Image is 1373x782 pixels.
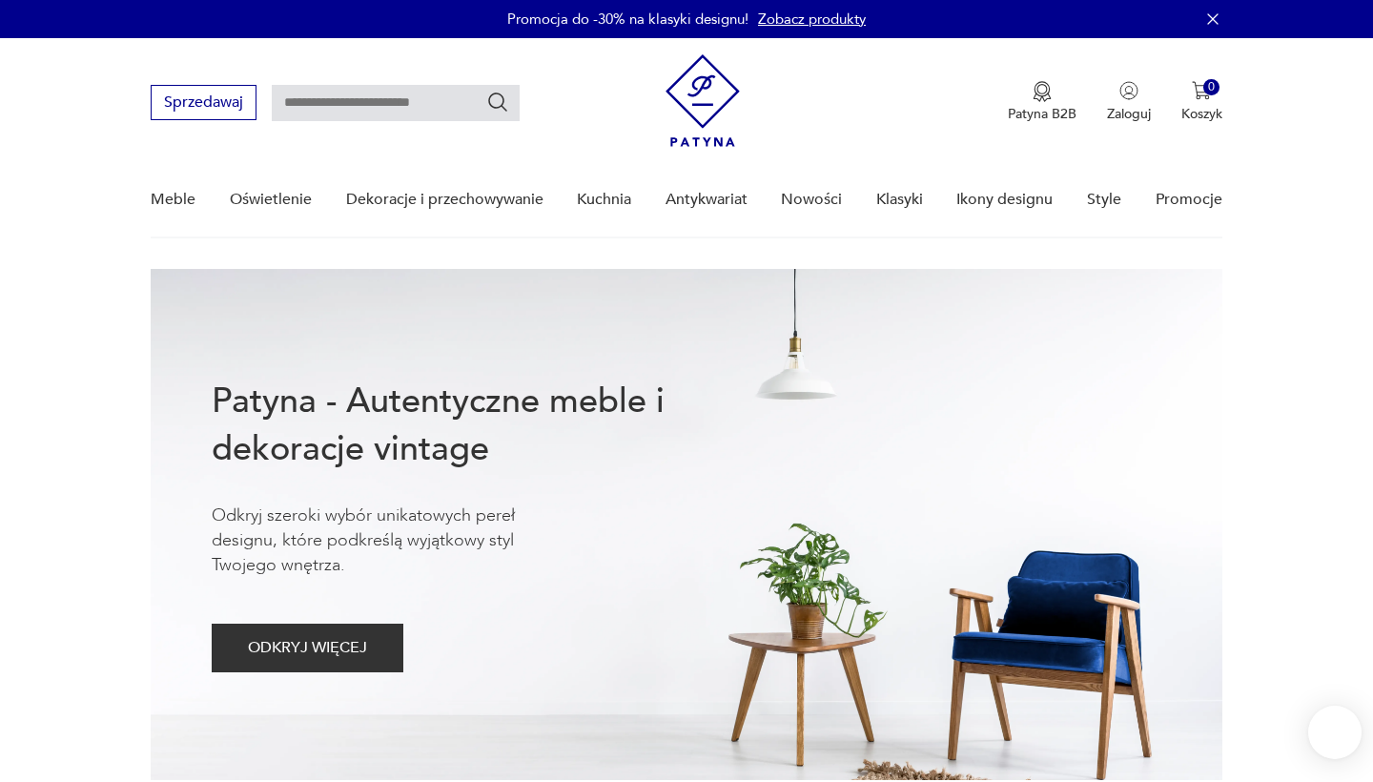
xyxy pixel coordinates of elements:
[1008,81,1076,123] button: Patyna B2B
[1203,79,1219,95] div: 0
[956,163,1053,237] a: Ikony designu
[577,163,631,237] a: Kuchnia
[1008,81,1076,123] a: Ikona medaluPatyna B2B
[486,91,509,113] button: Szukaj
[1087,163,1121,237] a: Style
[1033,81,1052,102] img: Ikona medalu
[758,10,866,29] a: Zobacz produkty
[1181,105,1222,123] p: Koszyk
[151,163,195,237] a: Meble
[1119,81,1138,100] img: Ikonka użytkownika
[1008,105,1076,123] p: Patyna B2B
[212,643,403,656] a: ODKRYJ WIĘCEJ
[151,85,256,120] button: Sprzedawaj
[781,163,842,237] a: Nowości
[1192,81,1211,100] img: Ikona koszyka
[1107,105,1151,123] p: Zaloguj
[666,54,740,147] img: Patyna - sklep z meblami i dekoracjami vintage
[666,163,748,237] a: Antykwariat
[507,10,748,29] p: Promocja do -30% na klasyki designu!
[346,163,543,237] a: Dekoracje i przechowywanie
[1156,163,1222,237] a: Promocje
[1181,81,1222,123] button: 0Koszyk
[1107,81,1151,123] button: Zaloguj
[876,163,923,237] a: Klasyki
[151,97,256,111] a: Sprzedawaj
[212,378,727,473] h1: Patyna - Autentyczne meble i dekoracje vintage
[212,504,574,578] p: Odkryj szeroki wybór unikatowych pereł designu, które podkreślą wyjątkowy styl Twojego wnętrza.
[212,624,403,672] button: ODKRYJ WIĘCEJ
[1308,706,1362,759] iframe: Smartsupp widget button
[230,163,312,237] a: Oświetlenie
